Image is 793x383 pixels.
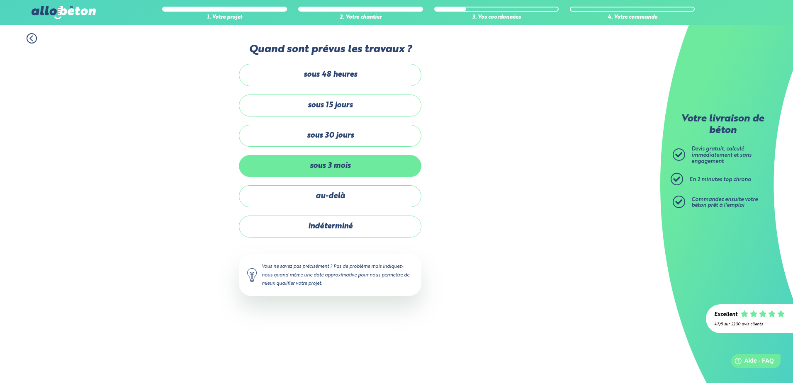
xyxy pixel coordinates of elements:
[434,15,559,21] div: 3. Vos coordonnées
[32,6,95,19] img: allobéton
[239,125,421,147] label: sous 30 jours
[239,254,421,296] div: Vous ne savez pas précisément ? Pas de problème mais indiquez-nous quand même une date approximat...
[239,44,421,56] label: Quand sont prévus les travaux ?
[239,185,421,207] label: au-delà
[162,15,287,21] div: 1. Votre projet
[570,15,695,21] div: 4. Votre commande
[719,351,784,374] iframe: Help widget launcher
[239,155,421,177] label: sous 3 mois
[239,64,421,86] label: sous 48 heures
[239,95,421,116] label: sous 15 jours
[298,15,423,21] div: 2. Votre chantier
[239,216,421,238] label: indéterminé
